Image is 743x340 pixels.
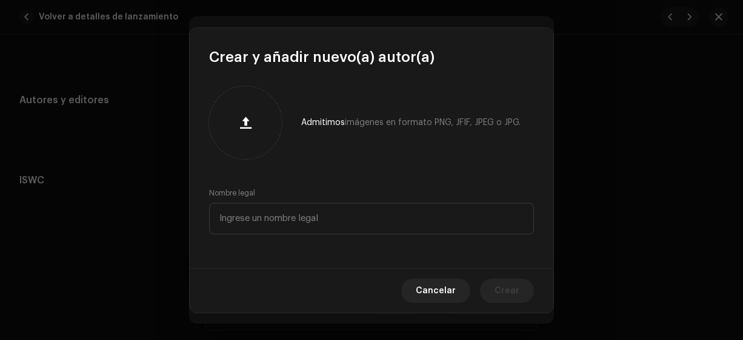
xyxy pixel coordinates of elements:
span: Crear [495,279,519,303]
span: Cancelar [416,279,456,303]
div: Admitimos [301,118,521,127]
input: Ingrese un nombre legal [209,203,534,234]
button: Cancelar [401,279,470,303]
label: Nombre legal [209,188,255,198]
span: imágenes en formato PNG, JFIF, JPEG o JPG. [345,118,521,127]
button: Crear [480,279,534,303]
span: Crear y añadir nuevo(a) autor(a) [209,47,435,67]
